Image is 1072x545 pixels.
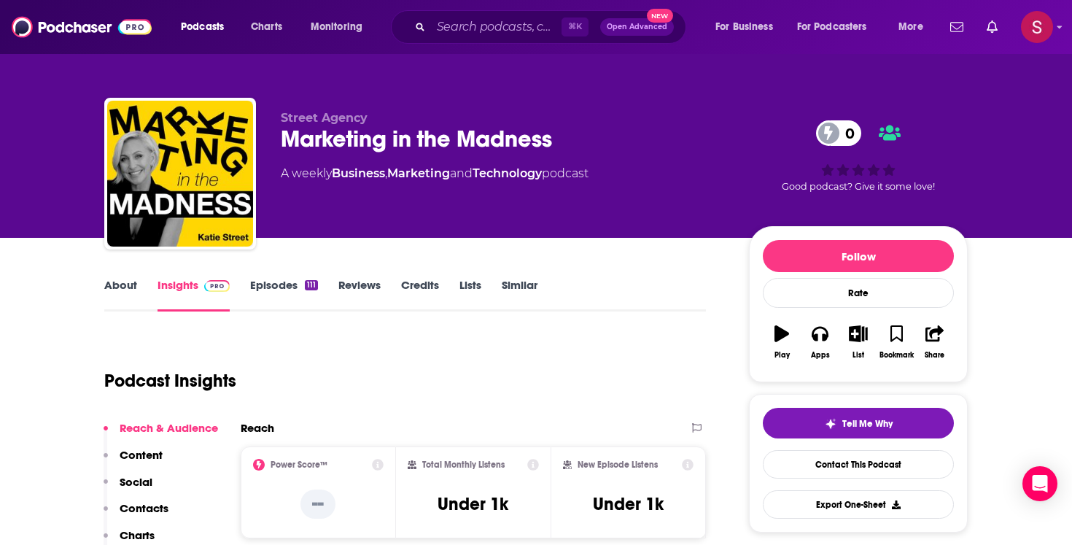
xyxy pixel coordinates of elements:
[158,278,230,312] a: InsightsPodchaser Pro
[925,351,944,360] div: Share
[204,280,230,292] img: Podchaser Pro
[271,460,327,470] h2: Power Score™
[763,240,954,272] button: Follow
[120,448,163,462] p: Content
[338,278,381,312] a: Reviews
[1022,466,1057,501] div: Open Intercom Messenger
[774,351,790,360] div: Play
[120,421,218,435] p: Reach & Audience
[888,15,941,39] button: open menu
[831,120,862,146] span: 0
[181,17,224,37] span: Podcasts
[801,316,839,368] button: Apps
[898,17,923,37] span: More
[944,15,969,39] a: Show notifications dropdown
[763,450,954,479] a: Contact This Podcast
[797,17,867,37] span: For Podcasters
[300,490,335,519] p: --
[749,111,968,201] div: 0Good podcast? Give it some love!
[450,166,473,180] span: and
[104,448,163,475] button: Content
[600,18,674,36] button: Open AdvancedNew
[104,475,152,502] button: Social
[715,17,773,37] span: For Business
[120,501,168,515] p: Contacts
[12,13,152,41] img: Podchaser - Follow, Share and Rate Podcasts
[422,460,505,470] h2: Total Monthly Listens
[811,351,830,360] div: Apps
[1021,11,1053,43] span: Logged in as stephanie85546
[647,9,673,23] span: New
[305,280,318,290] div: 111
[431,15,562,39] input: Search podcasts, credits, & more...
[107,101,253,247] img: Marketing in the Madness
[104,278,137,312] a: About
[281,165,589,182] div: A weekly podcast
[385,166,387,180] span: ,
[104,501,168,528] button: Contacts
[763,408,954,438] button: tell me why sparkleTell Me Why
[763,278,954,308] div: Rate
[251,17,282,37] span: Charts
[281,111,368,125] span: Street Agency
[300,15,381,39] button: open menu
[473,166,542,180] a: Technology
[120,475,152,489] p: Social
[104,421,218,448] button: Reach & Audience
[825,418,836,430] img: tell me why sparkle
[763,490,954,519] button: Export One-Sheet
[1021,11,1053,43] img: User Profile
[877,316,915,368] button: Bookmark
[438,493,508,515] h3: Under 1k
[839,316,877,368] button: List
[593,493,664,515] h3: Under 1k
[241,421,274,435] h2: Reach
[607,23,667,31] span: Open Advanced
[241,15,291,39] a: Charts
[842,418,893,430] span: Tell Me Why
[459,278,481,312] a: Lists
[578,460,658,470] h2: New Episode Listens
[401,278,439,312] a: Credits
[562,18,589,36] span: ⌘ K
[120,528,155,542] p: Charts
[816,120,862,146] a: 0
[405,10,700,44] div: Search podcasts, credits, & more...
[852,351,864,360] div: List
[250,278,318,312] a: Episodes111
[104,370,236,392] h1: Podcast Insights
[782,181,935,192] span: Good podcast? Give it some love!
[788,15,888,39] button: open menu
[705,15,791,39] button: open menu
[311,17,362,37] span: Monitoring
[502,278,537,312] a: Similar
[763,316,801,368] button: Play
[387,166,450,180] a: Marketing
[1021,11,1053,43] button: Show profile menu
[171,15,243,39] button: open menu
[879,351,914,360] div: Bookmark
[916,316,954,368] button: Share
[332,166,385,180] a: Business
[981,15,1003,39] a: Show notifications dropdown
